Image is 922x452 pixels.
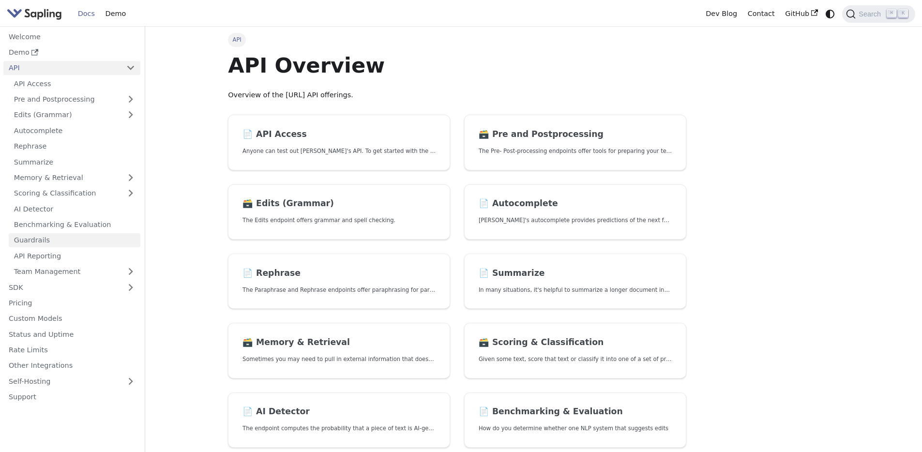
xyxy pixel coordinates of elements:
[479,216,672,225] p: Sapling's autocomplete provides predictions of the next few characters or words
[228,323,450,378] a: 🗃️ Memory & RetrievalSometimes you may need to pull in external information that doesn't fit in t...
[842,5,915,23] button: Search (Command+K)
[464,323,686,378] a: 🗃️ Scoring & ClassificationGiven some text, score that text or classify it into one of a set of p...
[856,10,887,18] span: Search
[242,129,436,140] h2: API Access
[242,147,436,156] p: Anyone can test out Sapling's API. To get started with the API, simply:
[73,6,100,21] a: Docs
[9,92,140,106] a: Pre and Postprocessing
[3,280,121,294] a: SDK
[242,216,436,225] p: The Edits endpoint offers grammar and spell checking.
[464,254,686,309] a: 📄️ SummarizeIn many situations, it's helpful to summarize a longer document into a shorter, more ...
[464,115,686,170] a: 🗃️ Pre and PostprocessingThe Pre- Post-processing endpoints offer tools for preparing your text d...
[242,198,436,209] h2: Edits (Grammar)
[479,147,672,156] p: The Pre- Post-processing endpoints offer tools for preparing your text data for ingestation as we...
[3,359,140,373] a: Other Integrations
[121,61,140,75] button: Collapse sidebar category 'API'
[780,6,823,21] a: GitHub
[3,45,140,60] a: Demo
[9,108,140,122] a: Edits (Grammar)
[9,123,140,137] a: Autocomplete
[700,6,742,21] a: Dev Blog
[898,9,908,18] kbd: K
[9,171,140,185] a: Memory & Retrieval
[228,90,686,101] p: Overview of the [URL] API offerings.
[100,6,131,21] a: Demo
[9,155,140,169] a: Summarize
[9,76,140,90] a: API Access
[479,129,672,140] h2: Pre and Postprocessing
[121,280,140,294] button: Expand sidebar category 'SDK'
[9,249,140,263] a: API Reporting
[242,268,436,279] h2: Rephrase
[742,6,780,21] a: Contact
[479,286,672,295] p: In many situations, it's helpful to summarize a longer document into a shorter, more easily diges...
[3,374,140,388] a: Self-Hosting
[7,7,65,21] a: Sapling.ai
[228,254,450,309] a: 📄️ RephraseThe Paraphrase and Rephrase endpoints offer paraphrasing for particular styles.
[464,184,686,240] a: 📄️ Autocomplete[PERSON_NAME]'s autocomplete provides predictions of the next few characters or words
[242,424,436,433] p: The endpoint computes the probability that a piece of text is AI-generated,
[242,355,436,364] p: Sometimes you may need to pull in external information that doesn't fit in the context size of an...
[9,139,140,153] a: Rephrase
[9,265,140,279] a: Team Management
[242,286,436,295] p: The Paraphrase and Rephrase endpoints offer paraphrasing for particular styles.
[479,268,672,279] h2: Summarize
[228,33,686,46] nav: Breadcrumbs
[3,30,140,44] a: Welcome
[228,33,246,46] span: API
[9,233,140,247] a: Guardrails
[479,424,672,433] p: How do you determine whether one NLP system that suggests edits
[887,9,896,18] kbd: ⌘
[823,7,837,21] button: Switch between dark and light mode (currently system mode)
[479,198,672,209] h2: Autocomplete
[479,355,672,364] p: Given some text, score that text or classify it into one of a set of pre-specified categories.
[3,312,140,326] a: Custom Models
[3,61,121,75] a: API
[242,407,436,417] h2: AI Detector
[479,407,672,417] h2: Benchmarking & Evaluation
[9,202,140,216] a: AI Detector
[228,52,686,78] h1: API Overview
[228,115,450,170] a: 📄️ API AccessAnyone can test out [PERSON_NAME]'s API. To get started with the API, simply:
[464,392,686,448] a: 📄️ Benchmarking & EvaluationHow do you determine whether one NLP system that suggests edits
[9,186,140,200] a: Scoring & Classification
[7,7,62,21] img: Sapling.ai
[479,337,672,348] h2: Scoring & Classification
[3,390,140,404] a: Support
[3,327,140,341] a: Status and Uptime
[242,337,436,348] h2: Memory & Retrieval
[9,218,140,232] a: Benchmarking & Evaluation
[228,392,450,448] a: 📄️ AI DetectorThe endpoint computes the probability that a piece of text is AI-generated,
[228,184,450,240] a: 🗃️ Edits (Grammar)The Edits endpoint offers grammar and spell checking.
[3,296,140,310] a: Pricing
[3,343,140,357] a: Rate Limits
